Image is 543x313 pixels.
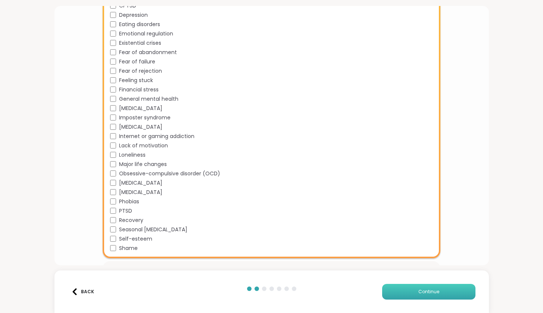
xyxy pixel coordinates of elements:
[119,21,160,28] span: Eating disorders
[382,284,475,300] button: Continue
[119,216,143,224] span: Recovery
[119,39,161,47] span: Existential crises
[119,198,139,206] span: Phobias
[119,244,138,252] span: Shame
[119,48,177,56] span: Fear of abandonment
[119,76,153,84] span: Feeling stuck
[119,123,162,131] span: [MEDICAL_DATA]
[119,2,136,10] span: CPTSD
[119,142,168,150] span: Lack of motivation
[119,179,162,187] span: [MEDICAL_DATA]
[71,288,94,295] div: Back
[418,288,439,295] span: Continue
[119,67,162,75] span: Fear of rejection
[119,58,155,66] span: Fear of failure
[119,114,171,122] span: Imposter syndrome
[119,188,162,196] span: [MEDICAL_DATA]
[119,86,159,94] span: Financial stress
[119,207,132,215] span: PTSD
[119,170,220,178] span: Obsessive-compulsive disorder (OCD)
[119,11,148,19] span: Depression
[119,160,167,168] span: Major life changes
[119,226,187,234] span: Seasonal [MEDICAL_DATA]
[119,151,146,159] span: Loneliness
[119,132,194,140] span: Internet or gaming addiction
[119,235,152,243] span: Self-esteem
[119,95,178,103] span: General mental health
[68,284,98,300] button: Back
[119,30,173,38] span: Emotional regulation
[119,104,162,112] span: [MEDICAL_DATA]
